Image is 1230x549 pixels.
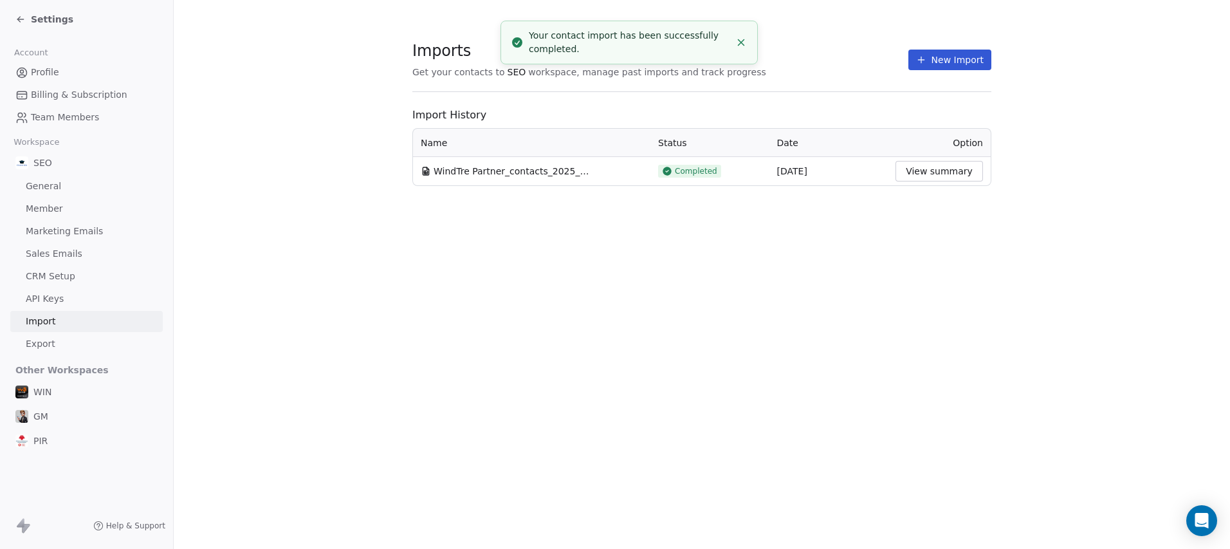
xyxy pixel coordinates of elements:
[908,50,991,70] button: New Import
[93,521,165,531] a: Help & Support
[412,107,991,123] span: Import History
[33,410,48,423] span: GM
[529,29,730,56] div: Your contact import has been successfully completed.
[26,180,61,193] span: General
[508,66,526,79] span: SEO
[31,111,99,124] span: Team Members
[10,84,163,106] a: Billing & Subscription
[10,176,163,197] a: General
[412,66,505,79] span: Get your contacts to
[528,66,766,79] span: workspace, manage past imports and track progress
[15,156,28,169] img: Icona%20StudioSEO_160x160.jpg
[10,243,163,265] a: Sales Emails
[15,386,28,398] img: logo_bp_w3.png
[15,410,28,423] img: consulente_stile_cartoon.jpg
[8,133,65,152] span: Workspace
[8,43,53,62] span: Account
[777,138,798,148] span: Date
[10,288,163,310] a: API Keys
[777,165,881,178] div: [DATE]
[26,225,103,238] span: Marketing Emails
[31,66,59,79] span: Profile
[15,13,73,26] a: Settings
[26,247,82,261] span: Sales Emails
[15,434,28,447] img: logo%20piramis%20vodafone.jpg
[10,333,163,355] a: Export
[10,311,163,332] a: Import
[10,221,163,242] a: Marketing Emails
[895,161,983,181] button: View summary
[33,156,52,169] span: SEO
[31,13,73,26] span: Settings
[106,521,165,531] span: Help & Support
[421,136,447,149] span: Name
[10,198,163,219] a: Member
[33,386,51,398] span: WIN
[1186,505,1217,536] div: Open Intercom Messenger
[10,62,163,83] a: Profile
[658,138,687,148] span: Status
[26,292,64,306] span: API Keys
[434,165,594,178] span: WindTre Partner_contacts_2025_09_01_08_52_40.csv
[26,315,55,328] span: Import
[675,166,717,176] span: Completed
[33,434,48,447] span: PIR
[31,88,127,102] span: Billing & Subscription
[10,266,163,287] a: CRM Setup
[953,138,983,148] span: Option
[26,202,63,216] span: Member
[26,337,55,351] span: Export
[26,270,75,283] span: CRM Setup
[412,41,766,60] span: Imports
[10,107,163,128] a: Team Members
[733,34,749,51] button: Close toast
[10,360,114,380] span: Other Workspaces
